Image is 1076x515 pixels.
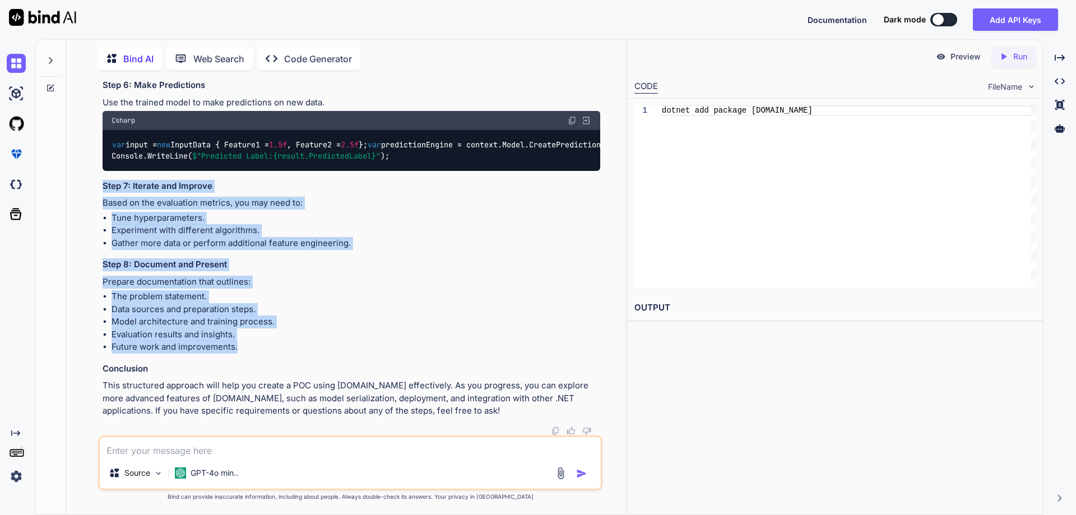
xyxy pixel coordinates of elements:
span: var [112,140,126,150]
button: Add API Keys [973,8,1058,31]
img: darkCloudIdeIcon [7,175,26,194]
p: Run [1013,51,1027,62]
span: Csharp [112,116,135,125]
li: Experiment with different algorithms. [112,224,600,237]
p: Use the trained model to make predictions on new data. [103,96,600,109]
img: Bind AI [9,9,76,26]
li: Model architecture and training process. [112,316,600,328]
li: Tune hyperparameters. [112,212,600,225]
h3: Conclusion [103,363,600,375]
img: chevron down [1027,82,1036,91]
code: input = InputData { Feature1 = , Feature2 = }; predictionEngine = context.Model.CreatePredictionE... [112,139,964,162]
p: Source [124,467,150,479]
img: preview [936,52,946,62]
img: dislike [582,426,591,435]
p: GPT-4o min.. [191,467,238,479]
div: CODE [634,80,658,94]
span: Documentation [808,15,867,25]
img: like [567,426,576,435]
h3: Step 8: Document and Present [103,258,600,271]
span: FileName [988,81,1022,92]
span: new [157,140,170,150]
p: This structured approach will help you create a POC using [DOMAIN_NAME] effectively. As you progr... [103,379,600,417]
img: icon [576,468,587,479]
span: 2.5f [341,140,359,150]
h3: Step 6: Make Predictions [103,79,600,92]
img: ai-studio [7,84,26,103]
h2: OUTPUT [628,295,1043,321]
img: copy [568,116,577,125]
p: Preview [950,51,981,62]
div: 1 [634,105,647,116]
li: Evaluation results and insights. [112,328,600,341]
span: Dark mode [884,14,926,25]
img: chat [7,54,26,73]
button: Documentation [808,14,867,26]
p: Web Search [193,52,244,66]
span: $"Predicted Label: " [192,151,381,161]
img: Pick Models [154,468,163,478]
img: copy [551,426,560,435]
span: var [368,140,381,150]
h3: Step 7: Iterate and Improve [103,180,600,193]
p: Based on the evaluation metrics, you may need to: [103,197,600,210]
p: Bind AI [123,52,154,66]
p: Prepare documentation that outlines: [103,276,600,289]
img: settings [7,467,26,486]
span: {result.PredictedLabel} [273,151,376,161]
li: Data sources and preparation steps. [112,303,600,316]
img: GPT-4o mini [175,467,186,479]
img: premium [7,145,26,164]
span: dotnet add package [DOMAIN_NAME] [662,106,813,115]
li: The problem statement. [112,290,600,303]
img: githubLight [7,114,26,133]
span: 1.5f [269,140,287,150]
img: attachment [554,467,567,480]
img: Open in Browser [581,115,591,126]
li: Gather more data or perform additional feature engineering. [112,237,600,250]
p: Bind can provide inaccurate information, including about people. Always double-check its answers.... [98,493,602,501]
p: Code Generator [284,52,352,66]
li: Future work and improvements. [112,341,600,354]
